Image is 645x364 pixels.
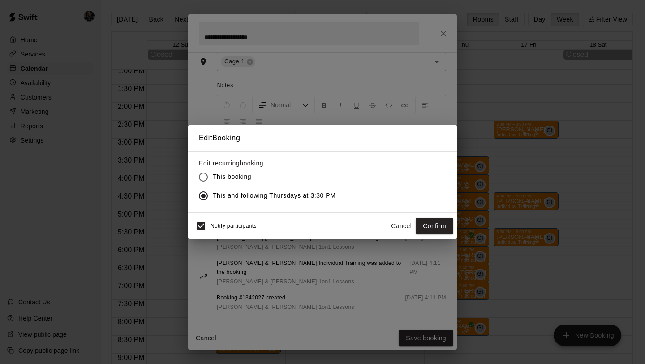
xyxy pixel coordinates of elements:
h2: Edit Booking [188,125,457,151]
label: Edit recurring booking [199,159,343,168]
span: Notify participants [211,223,257,229]
span: This and following Thursdays at 3:30 PM [213,191,336,200]
button: Cancel [387,218,416,234]
span: This booking [213,172,251,182]
button: Confirm [416,218,453,234]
